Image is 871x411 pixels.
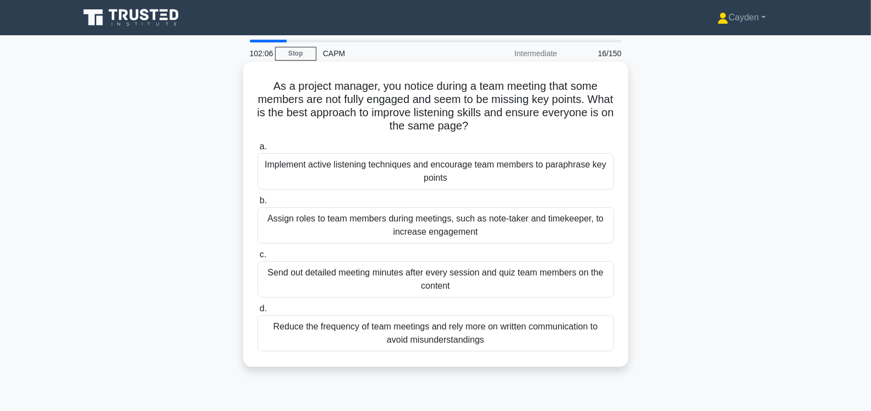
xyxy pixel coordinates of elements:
div: Implement active listening techniques and encourage team members to paraphrase key points [258,153,614,190]
a: Cayden [691,7,792,29]
span: a. [260,142,267,151]
div: 102:06 [243,42,275,64]
div: 16/150 [564,42,628,64]
div: Assign roles to team members during meetings, such as note-taker and timekeeper, to increase enga... [258,207,614,244]
span: b. [260,196,267,205]
div: CAPM [316,42,468,64]
div: Intermediate [468,42,564,64]
span: c. [260,250,266,259]
div: Send out detailed meeting minutes after every session and quiz team members on the content [258,261,614,298]
span: d. [260,304,267,313]
h5: As a project manager, you notice during a team meeting that some members are not fully engaged an... [256,79,615,133]
a: Stop [275,47,316,61]
div: Reduce the frequency of team meetings and rely more on written communication to avoid misundersta... [258,315,614,351]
